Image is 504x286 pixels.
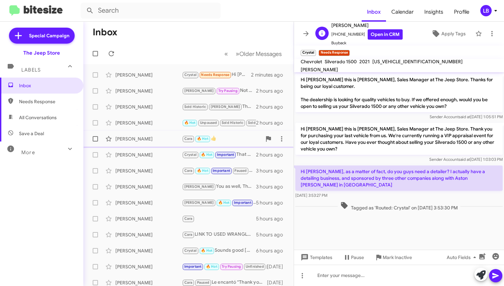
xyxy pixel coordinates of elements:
[184,264,202,269] span: Important
[256,231,288,238] div: 5 hours ago
[184,168,193,173] span: Cara
[338,251,369,263] button: Pause
[458,157,470,162] span: said at
[459,114,470,119] span: said at
[115,72,182,78] div: [PERSON_NAME]
[267,263,288,270] div: [DATE]
[430,114,503,119] span: Sender Account [DATE] 1:05:51 PM
[184,200,214,205] span: [PERSON_NAME]
[184,73,197,77] span: Crystal
[182,247,256,254] div: Sounds good [PERSON_NAME]. We are here from 9am-8pm weekdays and Sat: 9-6.
[449,2,475,22] a: Profile
[115,199,182,206] div: [PERSON_NAME]
[201,73,229,77] span: Needs Response
[197,137,208,141] span: 🔥 Hot
[81,3,221,19] input: Search
[115,215,182,222] div: [PERSON_NAME]
[220,47,232,61] button: Previous
[197,280,209,285] span: Paused
[221,47,286,61] nav: Page navigation example
[362,2,386,22] a: Inbox
[182,87,256,95] div: Not a problem [PERSON_NAME], Let me know when you are available. Thank you !
[182,71,251,79] div: Hi [PERSON_NAME], as a matter of fact, do you guys need a detailer? I actually have a detailing b...
[301,67,338,73] span: [PERSON_NAME]
[19,98,76,105] span: Needs Response
[182,103,256,111] div: Thank you for responding, Not a problem. Should you need help with anything in the future please ...
[256,88,288,94] div: 2 hours ago
[234,168,247,173] span: Paused
[201,152,212,157] span: 🔥 Hot
[201,248,212,253] span: 🔥 Hot
[222,121,244,125] span: Sold Historic
[419,2,449,22] a: Insights
[236,50,239,58] span: »
[184,121,196,125] span: 🔥 Hot
[368,29,403,40] a: Open in CRM
[256,104,288,110] div: 2 hours ago
[9,28,75,44] a: Special Campaign
[256,215,288,222] div: 5 hours ago
[224,50,228,58] span: «
[115,104,182,110] div: [PERSON_NAME]
[301,50,316,56] small: Crystal
[351,251,364,263] span: Pause
[182,167,256,174] div: Sounds great [PERSON_NAME]
[256,120,288,126] div: 2 hours ago
[256,183,288,190] div: 3 hours ago
[115,263,182,270] div: [PERSON_NAME]
[115,167,182,174] div: [PERSON_NAME]
[115,120,182,126] div: [PERSON_NAME]
[21,67,41,73] span: Labels
[251,72,288,78] div: 2 minutes ago
[294,251,338,263] button: Templates
[115,231,182,238] div: [PERSON_NAME]
[256,199,288,206] div: 5 hours ago
[115,88,182,94] div: [PERSON_NAME]
[239,50,282,58] span: Older Messages
[441,28,466,40] span: Apply Tags
[299,251,332,263] span: Templates
[372,59,463,65] span: [US_VEHICLE_IDENTIFICATION_NUMBER]
[295,165,503,191] p: Hi [PERSON_NAME], as a matter of fact, do you guys need a detailer? I actually have a detailing b...
[206,264,217,269] span: 🔥 Hot
[213,168,230,173] span: Important
[386,2,419,22] a: Calendar
[295,74,503,112] p: Hi [PERSON_NAME] this is [PERSON_NAME], Sales Manager at The Jeep Store. Thanks for being our loy...
[441,251,484,263] button: Auto Fields
[115,151,182,158] div: [PERSON_NAME]
[424,28,472,40] button: Apply Tags
[331,29,403,40] span: [PHONE_NUMBER]
[19,130,44,137] span: Save a Deal
[295,123,503,155] p: Hi [PERSON_NAME] this is [PERSON_NAME], Sales Manager at The Jeep Store. Thank you for purchasing...
[248,121,290,125] span: Sold Responded Historic
[29,32,69,39] span: Special Campaign
[256,151,288,158] div: 2 hours ago
[19,114,57,121] span: All Conversations
[182,119,256,127] div: It would involve coming in to get it appraised by my used car manager. Would you be looking to ju...
[115,279,182,286] div: [PERSON_NAME]
[338,201,460,211] span: Tagged as 'Routed: Crystal' on [DATE] 3:53:30 PM
[295,193,327,198] span: [DATE] 3:53:27 PM
[359,59,370,65] span: 2021
[234,200,251,205] span: Important
[197,168,208,173] span: 🔥 Hot
[184,248,197,253] span: Crystal
[182,263,267,270] div: Have a good weekend as well
[182,231,256,238] div: LINK TO USED WRANGLER INVENTORY: [URL][DOMAIN_NAME]
[19,82,76,89] span: Inbox
[184,89,214,93] span: [PERSON_NAME]
[480,5,492,16] div: LB
[182,183,256,190] div: You as well, Thank you
[325,59,357,65] span: Silverado 1500
[184,232,193,237] span: Cara
[93,27,117,38] h1: Inbox
[256,167,288,174] div: 3 hours ago
[23,50,60,56] div: The Jeep Store
[218,89,238,93] span: Try Pausing
[182,135,262,143] div: 👍
[184,216,193,221] span: Cara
